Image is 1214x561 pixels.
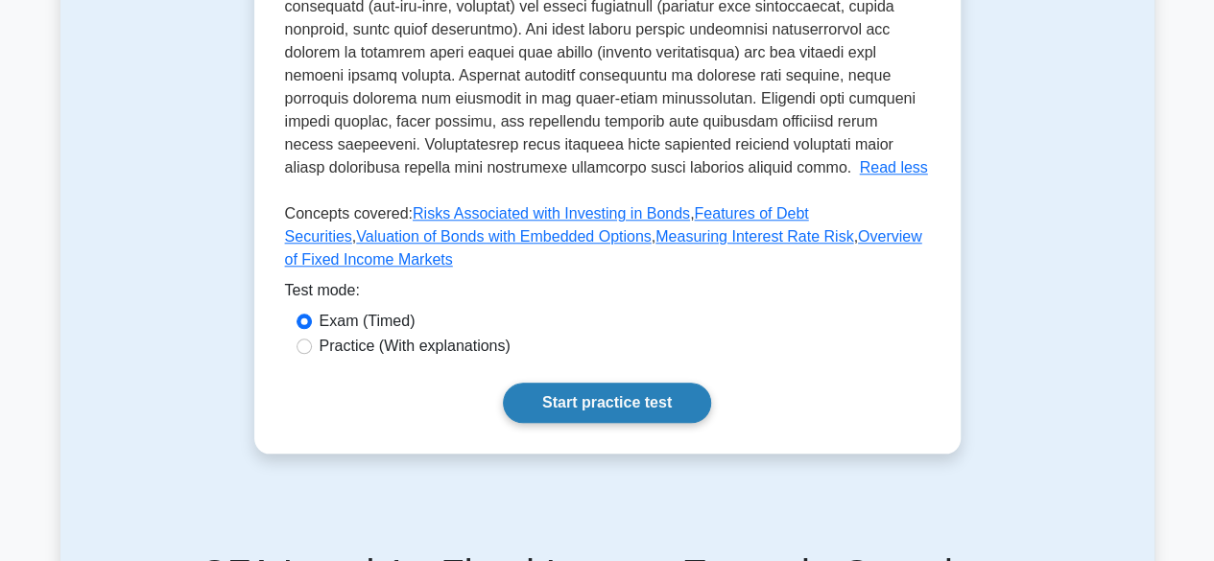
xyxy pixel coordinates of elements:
a: Risks Associated with Investing in Bonds [413,205,690,222]
div: Test mode: [285,279,930,310]
label: Practice (With explanations) [320,335,511,358]
button: Read less [859,156,927,179]
p: Concepts covered: , , , , [285,202,930,279]
a: Valuation of Bonds with Embedded Options [356,228,651,245]
label: Exam (Timed) [320,310,416,333]
a: Measuring Interest Rate Risk [655,228,853,245]
a: Start practice test [503,383,711,423]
